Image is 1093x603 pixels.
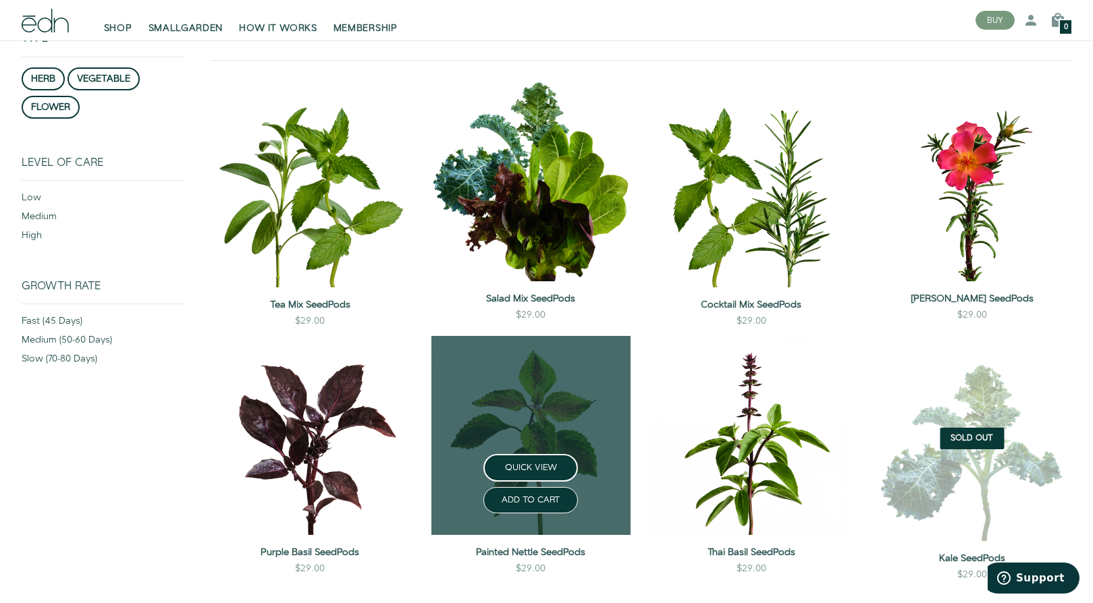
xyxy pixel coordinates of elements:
button: herb [22,67,65,90]
div: high [22,229,184,248]
div: $29.00 [737,562,766,575]
div: slow (70-80 days) [22,352,184,371]
button: ADD TO CART [483,487,578,513]
a: Purple Basil SeedPods [211,546,410,559]
span: Sold Out [951,434,993,442]
div: fast (45 days) [22,314,184,333]
a: Salad Mix SeedPods [431,292,631,306]
span: SMALLGARDEN [149,22,223,35]
img: Tea Mix SeedPods [211,82,410,287]
img: Salad Mix SeedPods [431,82,631,281]
div: $29.00 [295,562,325,575]
span: HOW IT WORKS [239,22,317,35]
span: MEMBERSHIP [334,22,398,35]
div: Level of Care [22,156,184,180]
span: 0 [1064,24,1068,31]
a: Thai Basil SeedPods [652,546,851,559]
div: Growth Rate [22,280,184,304]
a: [PERSON_NAME] SeedPods [872,292,1071,306]
div: $29.00 [516,562,545,575]
button: BUY [976,11,1015,30]
iframe: Opens a widget where you can find more information [988,563,1079,596]
img: Kale SeedPods [872,336,1071,541]
a: HOW IT WORKS [231,5,325,35]
a: Kale SeedPods [872,552,1071,565]
img: Moss Rose SeedPods [872,82,1071,281]
span: SHOP [104,22,132,35]
div: $29.00 [737,314,766,328]
img: Purple Basil SeedPods [211,336,410,535]
div: $29.00 [957,568,987,581]
a: SHOP [96,5,140,35]
button: vegetable [68,67,140,90]
img: Thai Basil SeedPods [652,336,851,535]
a: Painted Nettle SeedPods [431,546,631,559]
a: MEMBERSHIP [325,5,406,35]
div: medium (50-60 days) [22,333,184,352]
a: Tea Mix SeedPods [211,298,410,312]
button: flower [22,96,80,119]
div: $29.00 [295,314,325,328]
a: Cocktail Mix SeedPods [652,298,851,312]
div: low [22,191,184,210]
button: QUICK VIEW [483,454,578,482]
img: Cocktail Mix SeedPods [652,82,851,287]
div: medium [22,210,184,229]
div: $29.00 [516,308,545,322]
a: SMALLGARDEN [140,5,232,35]
div: $29.00 [957,308,987,322]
